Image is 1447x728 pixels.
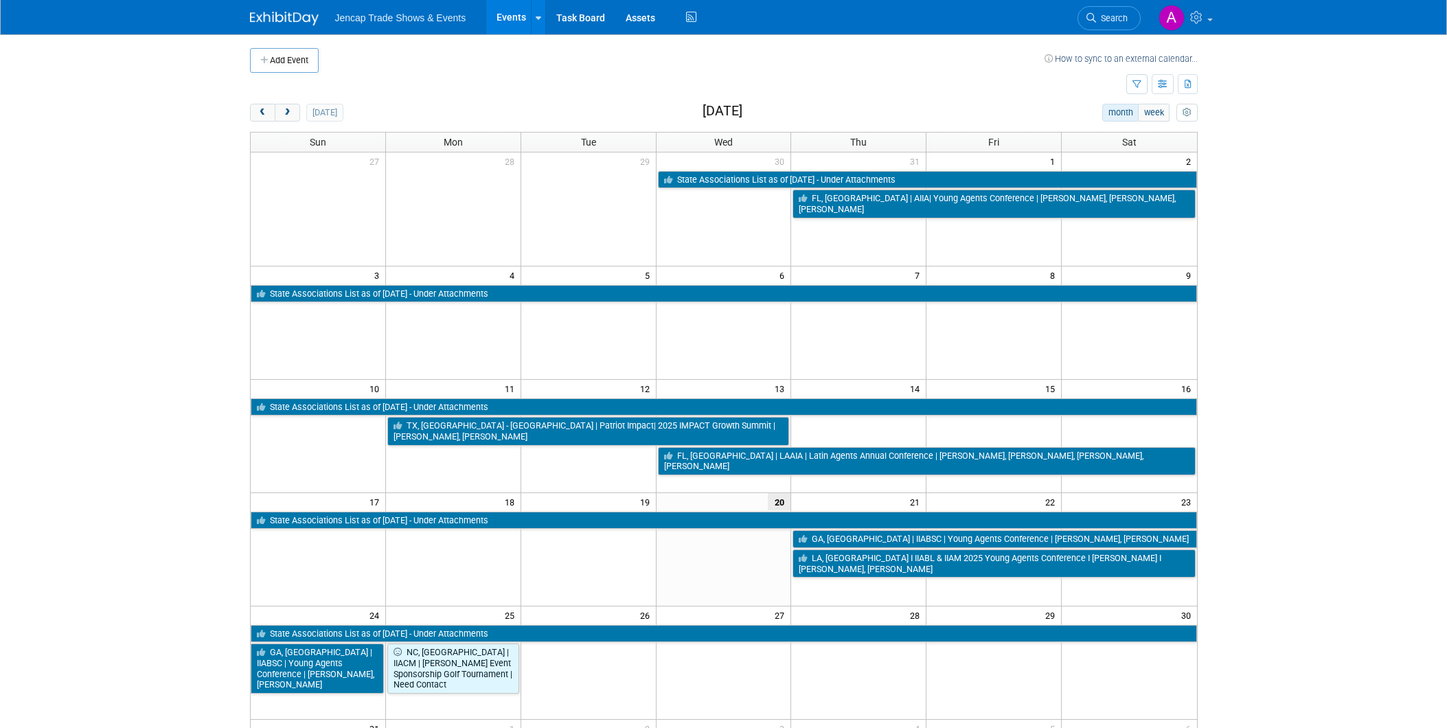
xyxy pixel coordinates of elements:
[643,266,656,284] span: 5
[250,12,319,25] img: ExhibitDay
[850,137,867,148] span: Thu
[714,137,733,148] span: Wed
[503,493,521,510] span: 18
[658,447,1196,475] a: FL, [GEOGRAPHIC_DATA] | LAAIA | Latin Agents Annual Conference | [PERSON_NAME], [PERSON_NAME], [P...
[913,266,926,284] span: 7
[251,285,1197,303] a: State Associations List as of [DATE] - Under Attachments
[306,104,343,122] button: [DATE]
[251,398,1197,416] a: State Associations List as of [DATE] - Under Attachments
[778,266,790,284] span: 6
[639,380,656,397] span: 12
[373,266,385,284] span: 3
[581,137,596,148] span: Tue
[1044,606,1061,624] span: 29
[1096,13,1128,23] span: Search
[639,606,656,624] span: 26
[768,493,790,510] span: 20
[909,493,926,510] span: 21
[368,380,385,397] span: 10
[909,380,926,397] span: 14
[444,137,463,148] span: Mon
[250,104,275,122] button: prev
[1180,493,1197,510] span: 23
[368,152,385,170] span: 27
[1185,152,1197,170] span: 2
[909,606,926,624] span: 28
[639,493,656,510] span: 19
[793,190,1195,218] a: FL, [GEOGRAPHIC_DATA] | AIIA| Young Agents Conference | [PERSON_NAME], [PERSON_NAME], [PERSON_NAME]
[1045,54,1198,64] a: How to sync to an external calendar...
[503,152,521,170] span: 28
[658,171,1197,189] a: State Associations List as of [DATE] - Under Attachments
[1180,380,1197,397] span: 16
[1180,606,1197,624] span: 30
[1138,104,1170,122] button: week
[773,606,790,624] span: 27
[1049,152,1061,170] span: 1
[251,644,384,694] a: GA, [GEOGRAPHIC_DATA] | IIABSC | Young Agents Conference | [PERSON_NAME], [PERSON_NAME]
[368,493,385,510] span: 17
[368,606,385,624] span: 24
[703,104,742,119] h2: [DATE]
[387,644,519,694] a: NC, [GEOGRAPHIC_DATA] | IIACM | [PERSON_NAME] Event Sponsorship Golf Tournament | Need Contact
[793,549,1195,578] a: LA, [GEOGRAPHIC_DATA] I IIABL & IIAM 2025 Young Agents Conference I [PERSON_NAME] I [PERSON_NAME]...
[251,625,1197,643] a: State Associations List as of [DATE] - Under Attachments
[1044,380,1061,397] span: 15
[988,137,999,148] span: Fri
[793,530,1196,548] a: GA, [GEOGRAPHIC_DATA] | IIABSC | Young Agents Conference | [PERSON_NAME], [PERSON_NAME]
[1183,109,1192,117] i: Personalize Calendar
[310,137,326,148] span: Sun
[387,417,790,445] a: TX, [GEOGRAPHIC_DATA] - [GEOGRAPHIC_DATA] | Patriot Impact| 2025 IMPACT Growth Summit | [PERSON_N...
[909,152,926,170] span: 31
[1044,493,1061,510] span: 22
[773,380,790,397] span: 13
[1102,104,1139,122] button: month
[250,48,319,73] button: Add Event
[275,104,300,122] button: next
[1078,6,1141,30] a: Search
[1185,266,1197,284] span: 9
[508,266,521,284] span: 4
[1049,266,1061,284] span: 8
[639,152,656,170] span: 29
[503,606,521,624] span: 25
[335,12,466,23] span: Jencap Trade Shows & Events
[1176,104,1197,122] button: myCustomButton
[503,380,521,397] span: 11
[251,512,1197,530] a: State Associations List as of [DATE] - Under Attachments
[773,152,790,170] span: 30
[1122,137,1137,148] span: Sat
[1159,5,1185,31] img: Allison Sharpe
